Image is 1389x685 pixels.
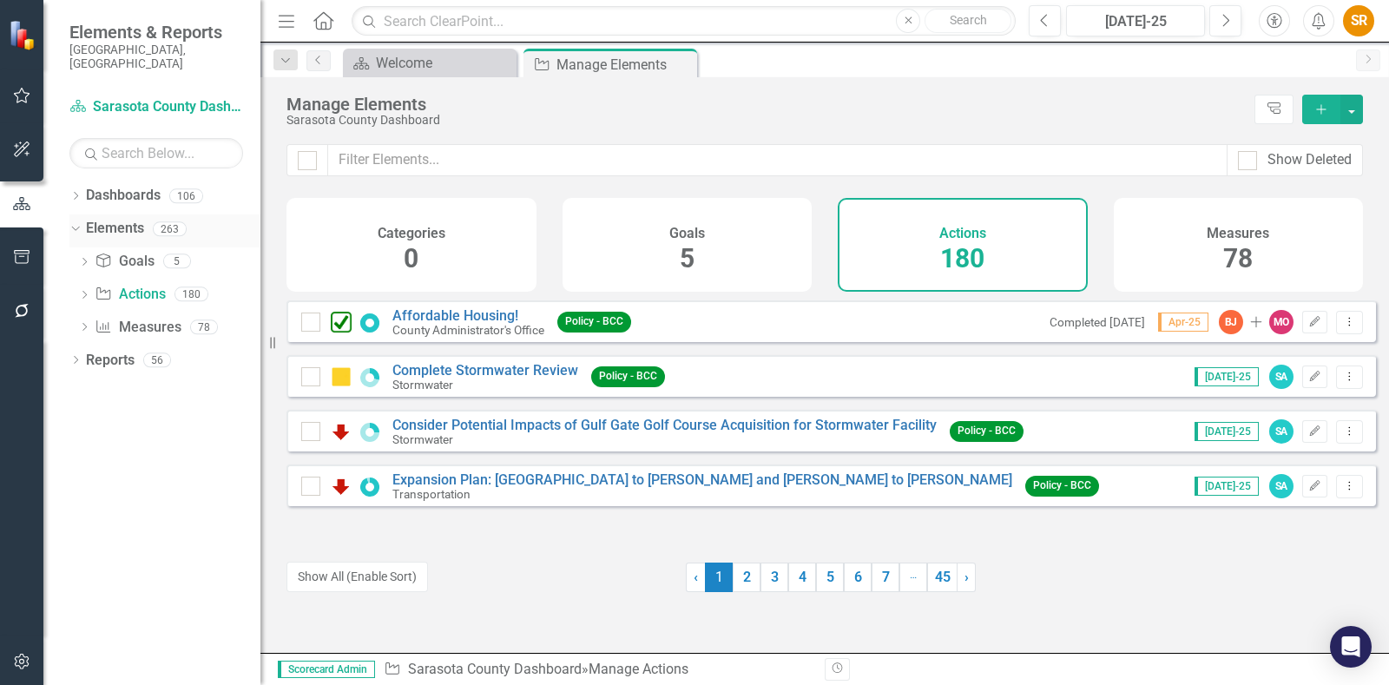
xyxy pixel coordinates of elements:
div: 56 [143,352,171,367]
span: Search [950,13,987,27]
span: › [964,569,969,585]
a: Welcome [347,52,512,74]
small: County Administrator's Office [392,324,544,337]
h4: Measures [1207,226,1269,241]
a: Sarasota County Dashboard [408,661,582,677]
img: Below Plan [331,476,352,497]
span: Policy - BCC [591,366,665,386]
input: Search Below... [69,138,243,168]
div: SA [1269,419,1294,444]
small: Completed [DATE] [1050,315,1145,329]
a: Dashboards [86,186,161,206]
span: [DATE]-25 [1195,367,1259,386]
span: [DATE]-25 [1195,477,1259,496]
div: 263 [153,221,187,236]
a: Goals [95,252,154,272]
div: SA [1269,474,1294,498]
span: 1 [705,563,733,592]
input: Search ClearPoint... [352,6,1016,36]
h4: Categories [378,226,445,241]
div: » Manage Actions [384,660,812,680]
a: Expansion Plan: [GEOGRAPHIC_DATA] to [PERSON_NAME] and [PERSON_NAME] to [PERSON_NAME] [392,471,1012,488]
img: Completed [331,312,352,333]
span: Policy - BCC [950,421,1024,441]
a: Actions [95,285,165,305]
a: 6 [844,563,872,592]
div: MO [1269,310,1294,334]
button: [DATE]-25 [1066,5,1205,36]
a: Affordable Housing! [392,307,518,324]
a: Elements [86,219,144,239]
span: Apr-25 [1158,313,1208,332]
a: 45 [927,563,958,592]
span: 180 [940,243,984,273]
h4: Goals [669,226,705,241]
span: Scorecard Admin [278,661,375,678]
span: 78 [1223,243,1253,273]
h4: Actions [939,226,986,241]
img: Caution [331,366,352,387]
a: Consider Potential Impacts of Gulf Gate Golf Course Acquisition for Stormwater Facility [392,417,937,433]
a: 5 [816,563,844,592]
div: BJ [1219,310,1243,334]
a: Reports [86,351,135,371]
small: Transportation [392,488,471,501]
span: Policy - BCC [557,312,631,332]
span: [DATE]-25 [1195,422,1259,441]
span: ‹ [694,569,698,585]
a: 3 [760,563,788,592]
div: 106 [169,188,203,203]
a: Sarasota County Dashboard [69,97,243,117]
div: 78 [190,319,218,334]
span: Elements & Reports [69,22,243,43]
div: Open Intercom Messenger [1330,626,1372,668]
a: 7 [872,563,899,592]
div: Manage Elements [556,54,693,76]
button: Search [925,9,1011,33]
input: Filter Elements... [327,144,1228,176]
div: [DATE]-25 [1072,11,1199,32]
span: 0 [404,243,418,273]
img: ClearPoint Strategy [9,20,39,50]
small: Stormwater [392,433,453,446]
img: Below Plan [331,421,352,442]
span: Policy - BCC [1025,476,1099,496]
div: Sarasota County Dashboard [286,114,1246,127]
a: Complete Stormwater Review [392,362,578,379]
div: Show Deleted [1267,150,1352,170]
div: Welcome [376,52,512,74]
small: [GEOGRAPHIC_DATA], [GEOGRAPHIC_DATA] [69,43,243,71]
button: SR [1343,5,1374,36]
div: 180 [174,287,208,302]
button: Show All (Enable Sort) [286,562,428,592]
a: Measures [95,318,181,338]
span: 5 [680,243,694,273]
a: 2 [733,563,760,592]
a: 4 [788,563,816,592]
small: Stormwater [392,379,453,392]
div: 5 [163,254,191,269]
div: SA [1269,365,1294,389]
div: Manage Elements [286,95,1246,114]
